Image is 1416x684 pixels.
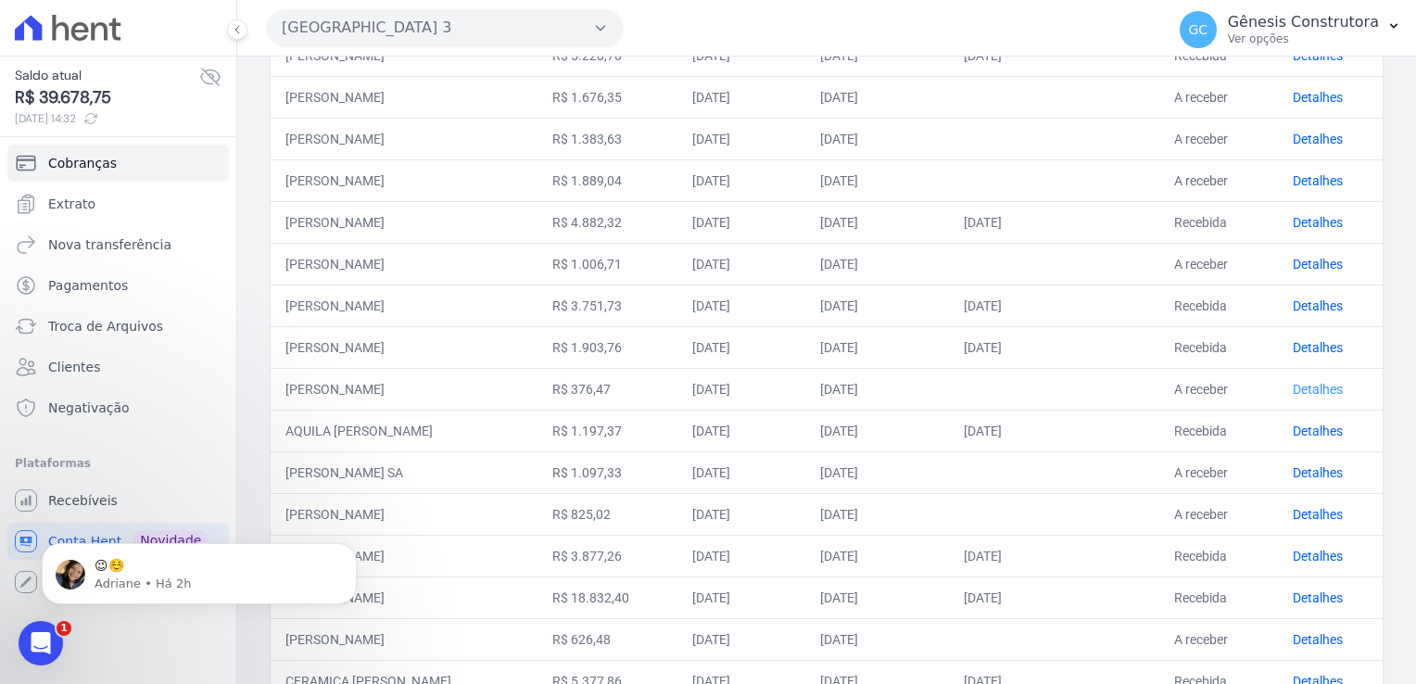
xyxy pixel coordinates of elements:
[1159,201,1278,243] td: Recebida
[1293,549,1343,564] a: Detalhes
[7,267,229,304] a: Pagamentos
[537,118,677,159] td: R$ 1.383,63
[677,76,804,118] td: [DATE]
[57,621,71,636] span: 1
[1159,618,1278,660] td: A receber
[7,523,229,560] a: Conta Hent Novidade
[15,66,199,85] span: Saldo atual
[949,410,1159,451] td: [DATE]
[949,576,1159,618] td: [DATE]
[805,535,949,576] td: [DATE]
[1188,23,1207,36] span: GC
[48,154,117,172] span: Cobranças
[537,576,677,618] td: R$ 18.832,40
[537,243,677,285] td: R$ 1.006,71
[949,535,1159,576] td: [DATE]
[48,195,95,213] span: Extrato
[15,85,199,110] span: R$ 39.678,75
[805,410,949,451] td: [DATE]
[1159,243,1278,285] td: A receber
[537,368,677,410] td: R$ 376,47
[677,243,804,285] td: [DATE]
[271,368,537,410] td: [PERSON_NAME]
[267,9,623,46] button: [GEOGRAPHIC_DATA] 3
[537,76,677,118] td: R$ 1.676,35
[271,243,537,285] td: [PERSON_NAME]
[1293,48,1343,63] a: Detalhes
[677,618,804,660] td: [DATE]
[271,493,537,535] td: [PERSON_NAME]
[805,118,949,159] td: [DATE]
[271,326,537,368] td: [PERSON_NAME]
[7,308,229,345] a: Troca de Arquivos
[677,493,804,535] td: [DATE]
[1293,465,1343,480] a: Detalhes
[1159,159,1278,201] td: A receber
[7,226,229,263] a: Nova transferência
[48,491,118,510] span: Recebíveis
[48,235,171,254] span: Nova transferência
[805,285,949,326] td: [DATE]
[537,493,677,535] td: R$ 825,02
[7,389,229,426] a: Negativação
[271,618,537,660] td: [PERSON_NAME]
[1293,215,1343,230] a: Detalhes
[537,535,677,576] td: R$ 3.877,26
[271,535,537,576] td: [PERSON_NAME]
[1293,132,1343,146] a: Detalhes
[1159,451,1278,493] td: A receber
[949,285,1159,326] td: [DATE]
[1159,285,1278,326] td: Recebida
[48,276,128,295] span: Pagamentos
[805,159,949,201] td: [DATE]
[1159,576,1278,618] td: Recebida
[14,504,385,634] iframe: Intercom notifications mensagem
[805,368,949,410] td: [DATE]
[677,326,804,368] td: [DATE]
[805,451,949,493] td: [DATE]
[7,185,229,222] a: Extrato
[677,576,804,618] td: [DATE]
[537,285,677,326] td: R$ 3.751,73
[537,410,677,451] td: R$ 1.197,37
[677,368,804,410] td: [DATE]
[271,410,537,451] td: AQUILA [PERSON_NAME]
[677,285,804,326] td: [DATE]
[1159,118,1278,159] td: A receber
[1228,32,1379,46] p: Ver opções
[805,201,949,243] td: [DATE]
[7,482,229,519] a: Recebíveis
[48,399,130,417] span: Negativação
[271,576,537,618] td: [PERSON_NAME]
[1159,410,1278,451] td: Recebida
[537,618,677,660] td: R$ 626,48
[677,535,804,576] td: [DATE]
[805,618,949,660] td: [DATE]
[1293,590,1343,605] a: Detalhes
[271,159,537,201] td: [PERSON_NAME]
[537,201,677,243] td: R$ 4.882,32
[1159,535,1278,576] td: Recebida
[537,159,677,201] td: R$ 1.889,04
[15,110,199,127] span: [DATE] 14:32
[15,452,221,475] div: Plataformas
[1228,13,1379,32] p: Gênesis Construtora
[677,201,804,243] td: [DATE]
[19,621,63,665] iframe: Intercom live chat
[949,201,1159,243] td: [DATE]
[677,118,804,159] td: [DATE]
[1165,4,1416,56] button: GC Gênesis Construtora Ver opções
[537,326,677,368] td: R$ 1.903,76
[1293,257,1343,272] a: Detalhes
[271,201,537,243] td: [PERSON_NAME]
[1159,326,1278,368] td: Recebida
[48,358,100,376] span: Clientes
[677,451,804,493] td: [DATE]
[271,76,537,118] td: [PERSON_NAME]
[7,145,229,182] a: Cobranças
[949,326,1159,368] td: [DATE]
[1293,90,1343,105] a: Detalhes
